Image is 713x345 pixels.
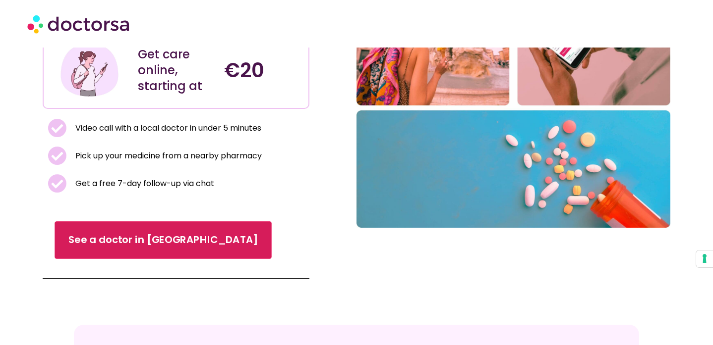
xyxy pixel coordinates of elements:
div: Get care online, starting at [138,47,215,94]
span: Get a free 7-day follow-up via chat [73,177,214,191]
span: Pick up your medicine from a nearby pharmacy [73,149,262,163]
h4: €20 [224,58,301,82]
span: Video call with a local doctor in under 5 minutes [73,121,261,135]
span: See a doctor in [GEOGRAPHIC_DATA] [68,233,258,247]
a: See a doctor in [GEOGRAPHIC_DATA] [55,221,272,259]
button: Your consent preferences for tracking technologies [696,250,713,267]
img: Illustration depicting a young woman in a casual outfit, engaged with her smartphone. She has a p... [59,40,120,101]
